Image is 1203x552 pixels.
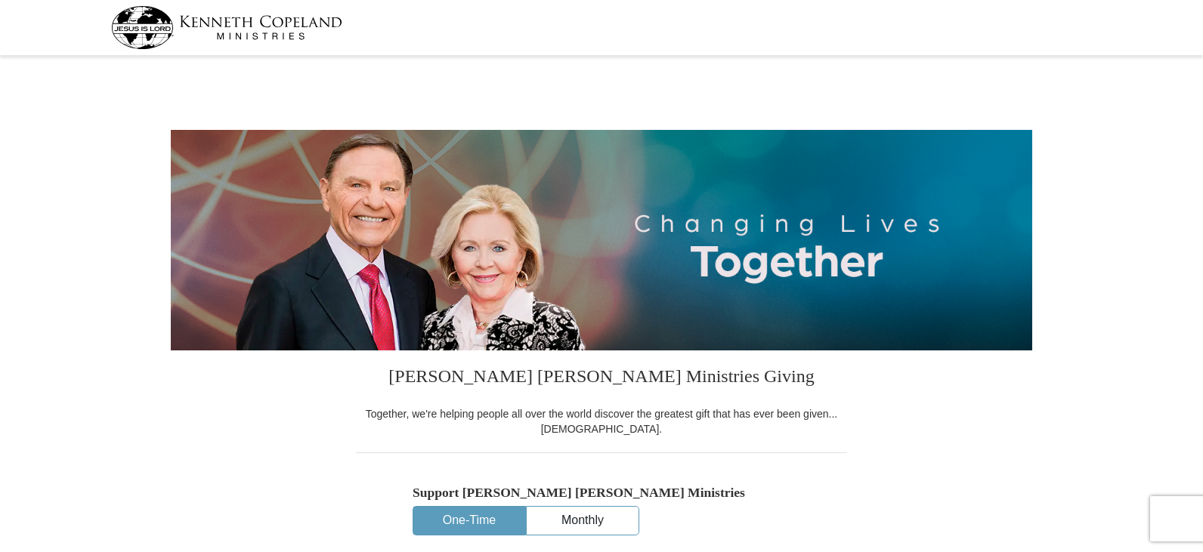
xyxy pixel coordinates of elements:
[527,507,639,535] button: Monthly
[413,485,790,501] h5: Support [PERSON_NAME] [PERSON_NAME] Ministries
[413,507,525,535] button: One-Time
[356,406,847,436] div: Together, we're helping people all over the world discover the greatest gift that has ever been g...
[356,350,847,406] h3: [PERSON_NAME] [PERSON_NAME] Ministries Giving
[111,6,342,49] img: kcm-header-logo.svg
